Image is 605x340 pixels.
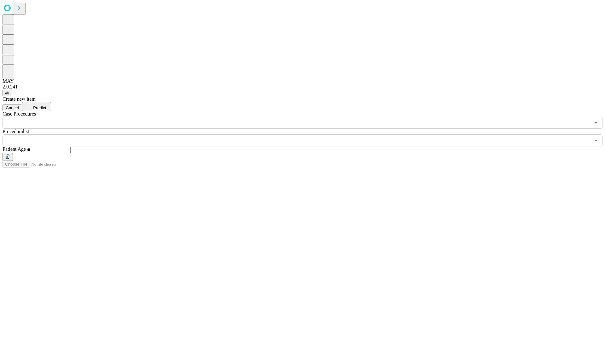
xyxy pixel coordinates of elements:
div: MAY [3,78,602,84]
span: Create new item [3,96,36,102]
span: Predict [33,105,46,110]
button: @ [3,90,12,96]
span: Scheduled Procedure [3,111,36,116]
div: 2.0.241 [3,84,602,90]
button: Open [591,136,600,145]
button: Open [591,118,600,127]
span: Proceduralist [3,129,29,134]
button: Predict [22,102,51,111]
span: @ [5,91,9,95]
button: Cancel [3,105,22,111]
span: Patient Age [3,146,26,152]
span: Cancel [6,105,19,110]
